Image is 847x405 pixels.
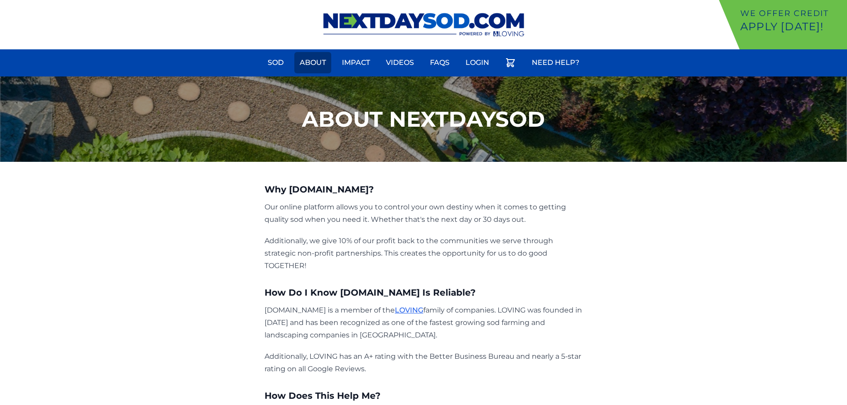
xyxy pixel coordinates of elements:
[526,52,585,73] a: Need Help?
[740,7,843,20] p: We offer Credit
[337,52,375,73] a: Impact
[460,52,494,73] a: Login
[381,52,419,73] a: Videos
[265,183,582,196] h3: Why [DOMAIN_NAME]?
[265,304,582,341] p: [DOMAIN_NAME] is a member of the family of companies. LOVING was founded in [DATE] and has been r...
[265,201,582,226] p: Our online platform allows you to control your own destiny when it comes to getting quality sod w...
[265,235,582,272] p: Additionally, we give 10% of our profit back to the communities we serve through strategic non-pr...
[265,286,582,299] h3: How Do I Know [DOMAIN_NAME] Is Reliable?
[740,20,843,34] p: Apply [DATE]!
[294,52,331,73] a: About
[265,350,582,375] p: Additionally, LOVING has an A+ rating with the Better Business Bureau and nearly a 5-star rating ...
[425,52,455,73] a: FAQs
[395,306,423,314] a: LOVING
[265,389,582,402] h3: How Does This Help Me?
[302,108,545,130] h1: About NextDaySod
[262,52,289,73] a: Sod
